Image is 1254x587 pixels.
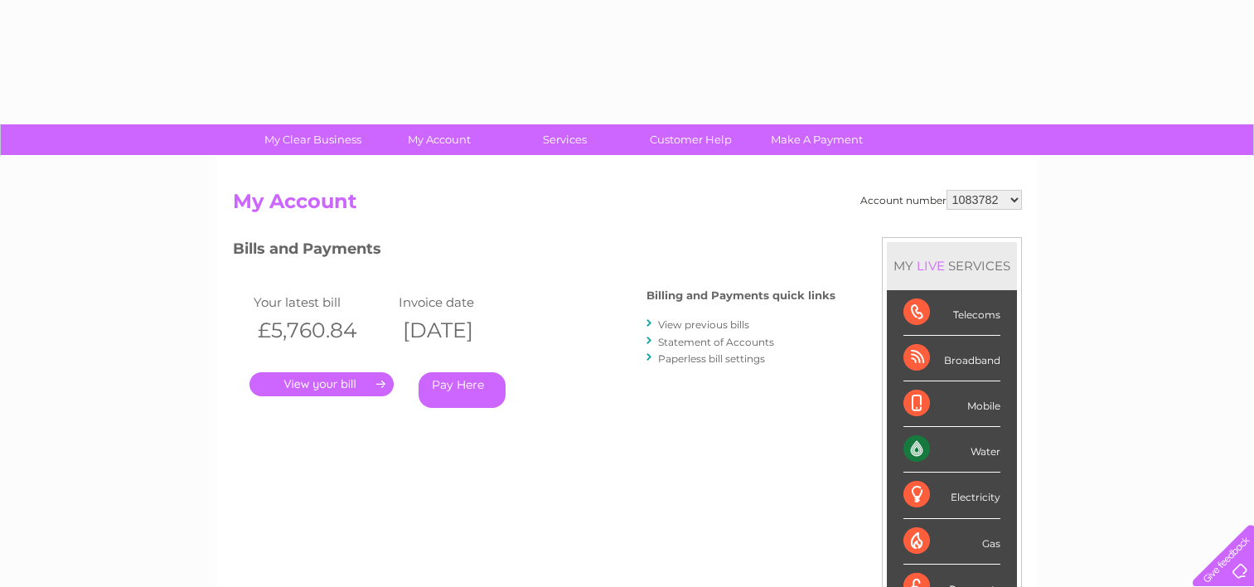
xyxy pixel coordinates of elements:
[913,258,948,274] div: LIVE
[395,291,540,313] td: Invoice date
[903,519,1000,565] div: Gas
[903,290,1000,336] div: Telecoms
[370,124,507,155] a: My Account
[903,381,1000,427] div: Mobile
[622,124,759,155] a: Customer Help
[395,313,540,347] th: [DATE]
[496,124,633,155] a: Services
[249,313,395,347] th: £5,760.84
[903,427,1000,473] div: Water
[245,124,381,155] a: My Clear Business
[646,289,835,302] h4: Billing and Payments quick links
[887,242,1017,289] div: MY SERVICES
[233,237,835,266] h3: Bills and Payments
[233,190,1022,221] h2: My Account
[658,352,765,365] a: Paperless bill settings
[249,372,394,396] a: .
[419,372,506,408] a: Pay Here
[658,318,749,331] a: View previous bills
[860,190,1022,210] div: Account number
[903,336,1000,381] div: Broadband
[658,336,774,348] a: Statement of Accounts
[748,124,885,155] a: Make A Payment
[249,291,395,313] td: Your latest bill
[903,473,1000,518] div: Electricity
